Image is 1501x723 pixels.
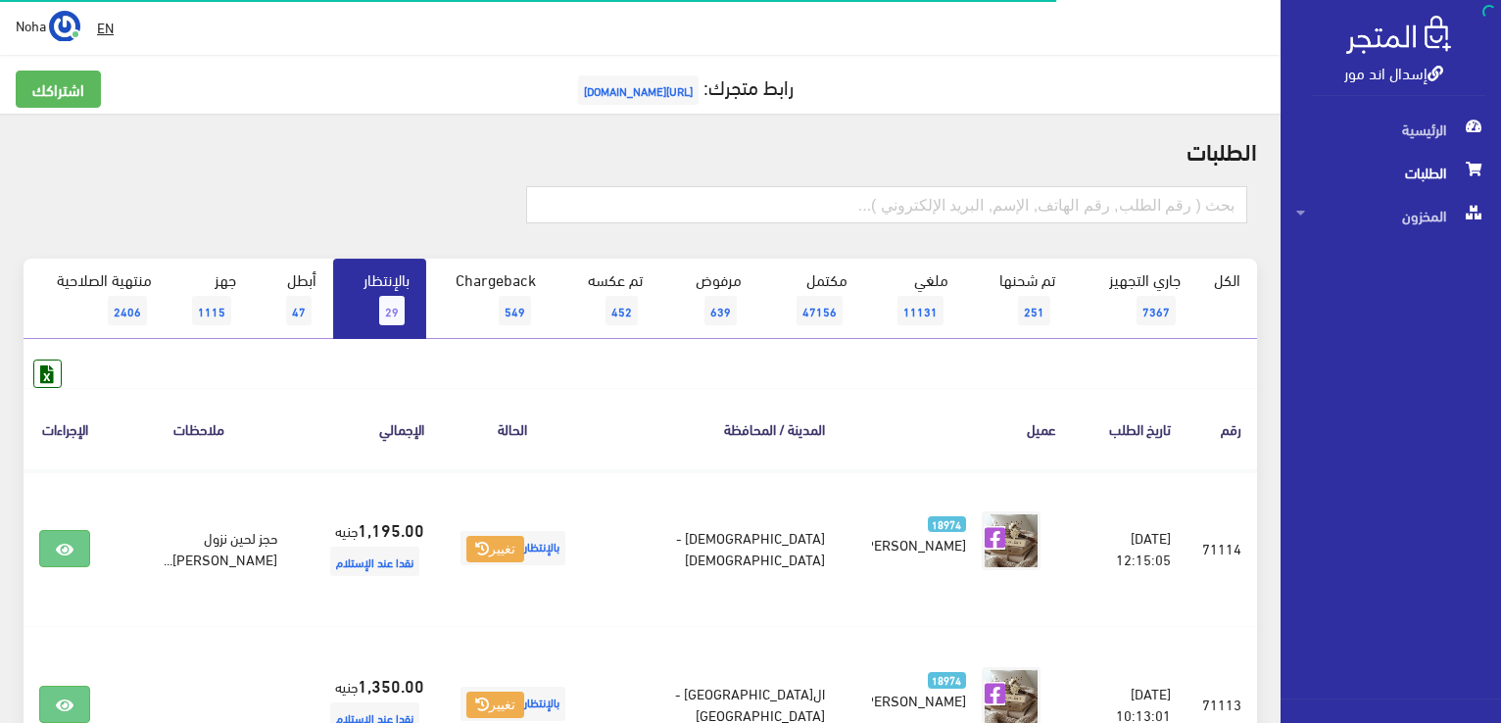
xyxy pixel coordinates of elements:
a: أبطل47 [253,259,333,339]
span: 29 [379,296,405,325]
th: الإجراءات [24,388,106,469]
span: 251 [1018,296,1050,325]
span: الطلبات [1296,151,1485,194]
a: بالإنتظار29 [333,259,426,339]
span: المخزون [1296,194,1485,237]
span: 1115 [192,296,231,325]
a: تم شحنها251 [965,259,1072,339]
img: picture [982,511,1041,570]
a: 18974 [PERSON_NAME] [872,667,966,710]
span: 549 [499,296,531,325]
a: الطلبات [1281,151,1501,194]
h2: الطلبات [24,137,1257,163]
td: [DEMOGRAPHIC_DATA] - [DEMOGRAPHIC_DATA] [586,470,841,627]
th: المدينة / المحافظة [586,388,841,469]
span: نقدا عند الإستلام [330,547,419,576]
strong: 1,350.00 [358,672,424,698]
span: 7367 [1137,296,1176,325]
a: جاري التجهيز7367 [1072,259,1197,339]
a: منتهية الصلاحية2406 [24,259,169,339]
span: 2406 [108,296,147,325]
a: ... Noha [16,10,80,41]
img: . [1346,16,1451,54]
img: ... [49,11,80,42]
a: جهز1115 [169,259,253,339]
a: المخزون [1281,194,1501,237]
a: اشتراكك [16,71,101,108]
span: 18974 [928,516,966,533]
th: الحالة [440,388,586,469]
span: Noha [16,13,46,37]
span: [PERSON_NAME] [861,686,966,713]
a: رابط متجرك:[URL][DOMAIN_NAME] [573,68,794,104]
td: حجز لحين نزول [PERSON_NAME]... [106,470,293,627]
td: 71114 [1186,470,1257,627]
span: 11131 [897,296,944,325]
button: تغيير [466,536,524,563]
span: 639 [704,296,737,325]
a: الرئيسية [1281,108,1501,151]
a: مرفوض639 [659,259,758,339]
u: EN [97,15,114,39]
strong: 1,195.00 [358,516,424,542]
a: ملغي11131 [864,259,965,339]
th: تاريخ الطلب [1072,388,1186,469]
span: بالإنتظار [460,531,565,565]
a: الكل [1197,259,1257,300]
a: EN [89,10,121,45]
button: تغيير [466,692,524,719]
th: عميل [841,388,1072,469]
a: مكتمل47156 [758,259,864,339]
a: تم عكسه452 [553,259,658,339]
span: 18974 [928,672,966,689]
span: 47156 [797,296,843,325]
span: الرئيسية [1296,108,1485,151]
input: بحث ( رقم الطلب, رقم الهاتف, الإسم, البريد اﻹلكتروني )... [526,186,1247,223]
a: Chargeback549 [426,259,554,339]
th: ملاحظات [106,388,293,469]
span: [URL][DOMAIN_NAME] [578,75,699,105]
td: جنيه [293,470,440,627]
th: رقم [1186,388,1257,469]
span: 47 [286,296,312,325]
td: [DATE] 12:15:05 [1072,470,1186,627]
span: [PERSON_NAME] [861,530,966,557]
th: اﻹجمالي [293,388,440,469]
a: إسدال اند مور [1344,58,1443,86]
span: بالإنتظار [460,687,565,721]
span: 452 [605,296,638,325]
a: 18974 [PERSON_NAME] [872,511,966,554]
